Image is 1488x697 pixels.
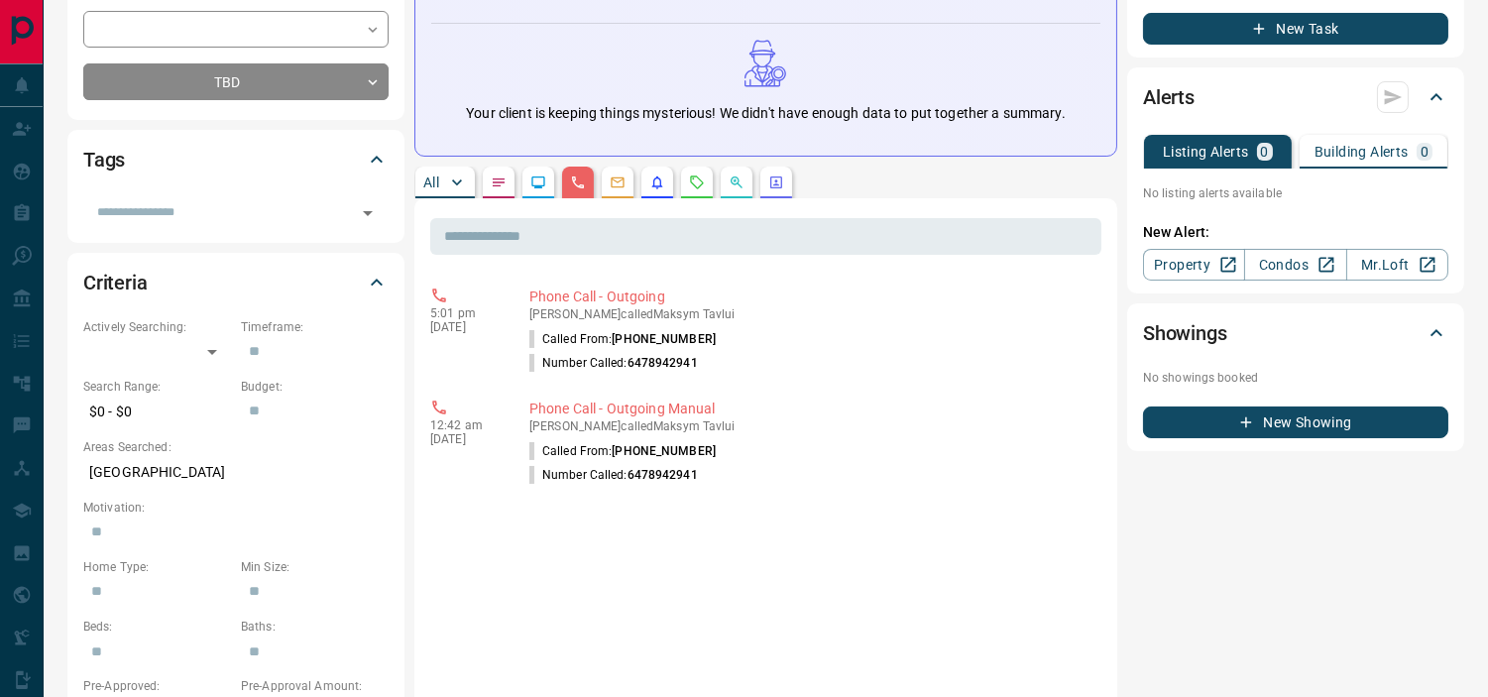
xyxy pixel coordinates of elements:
[570,174,586,190] svg: Calls
[83,438,389,456] p: Areas Searched:
[83,378,231,396] p: Search Range:
[610,174,626,190] svg: Emails
[241,318,389,336] p: Timeframe:
[1143,184,1448,202] p: No listing alerts available
[430,306,500,320] p: 5:01 pm
[612,444,716,458] span: [PHONE_NUMBER]
[83,136,389,183] div: Tags
[1143,249,1245,281] a: Property
[241,618,389,636] p: Baths:
[1421,145,1429,159] p: 0
[423,175,439,189] p: All
[1244,249,1346,281] a: Condos
[1143,407,1448,438] button: New Showing
[83,318,231,336] p: Actively Searching:
[1143,317,1227,349] h2: Showings
[83,63,389,100] div: TBD
[1163,145,1249,159] p: Listing Alerts
[529,307,1093,321] p: [PERSON_NAME] called Maksym Tavlui
[529,442,716,460] p: Called From:
[430,320,500,334] p: [DATE]
[491,174,507,190] svg: Notes
[466,103,1065,124] p: Your client is keeping things mysterious! We didn't have enough data to put together a summary.
[612,332,716,346] span: [PHONE_NUMBER]
[689,174,705,190] svg: Requests
[430,432,500,446] p: [DATE]
[1346,249,1448,281] a: Mr.Loft
[729,174,744,190] svg: Opportunities
[83,558,231,576] p: Home Type:
[1143,309,1448,357] div: Showings
[1143,222,1448,243] p: New Alert:
[83,618,231,636] p: Beds:
[529,354,698,372] p: Number Called:
[649,174,665,190] svg: Listing Alerts
[529,466,698,484] p: Number Called:
[529,419,1093,433] p: [PERSON_NAME] called Maksym Tavlui
[83,259,389,306] div: Criteria
[529,287,1093,307] p: Phone Call - Outgoing
[628,468,698,482] span: 6478942941
[83,144,125,175] h2: Tags
[83,499,389,517] p: Motivation:
[83,456,389,489] p: [GEOGRAPHIC_DATA]
[1143,73,1448,121] div: Alerts
[529,399,1093,419] p: Phone Call - Outgoing Manual
[1143,13,1448,45] button: New Task
[83,267,148,298] h2: Criteria
[1143,81,1195,113] h2: Alerts
[83,396,231,428] p: $0 - $0
[241,378,389,396] p: Budget:
[529,330,716,348] p: Called From:
[628,356,698,370] span: 6478942941
[768,174,784,190] svg: Agent Actions
[430,418,500,432] p: 12:42 am
[530,174,546,190] svg: Lead Browsing Activity
[354,199,382,227] button: Open
[1143,369,1448,387] p: No showings booked
[1315,145,1409,159] p: Building Alerts
[83,677,231,695] p: Pre-Approved:
[241,558,389,576] p: Min Size:
[241,677,389,695] p: Pre-Approval Amount:
[1261,145,1269,159] p: 0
